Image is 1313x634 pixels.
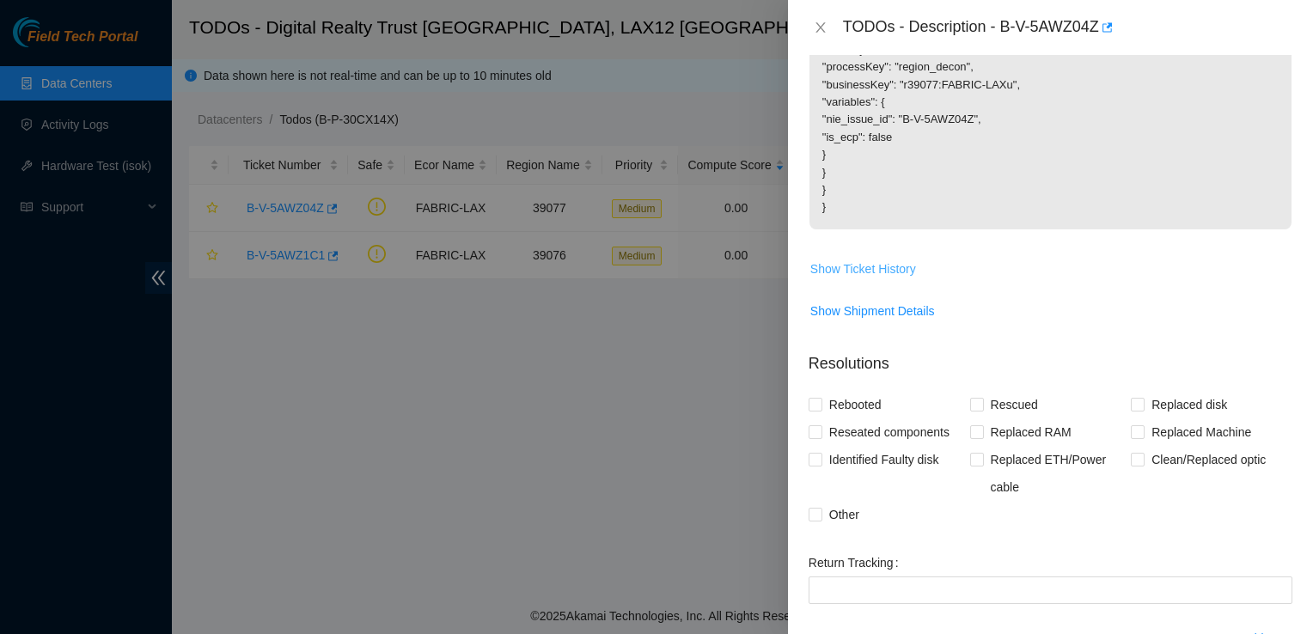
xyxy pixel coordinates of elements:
p: Resolutions [809,338,1292,375]
span: Replaced disk [1145,391,1234,418]
label: Return Tracking [809,549,906,576]
span: Rescued [984,391,1045,418]
span: Clean/Replaced optic [1145,446,1273,473]
span: close [814,21,827,34]
span: Other [822,501,866,528]
span: Replaced RAM [984,418,1078,446]
button: Show Shipment Details [809,297,936,325]
button: Close [809,20,833,36]
span: Replaced Machine [1145,418,1258,446]
span: Identified Faulty disk [822,446,946,473]
span: Reseated components [822,418,956,446]
span: Replaced ETH/Power cable [984,446,1132,501]
span: Show Ticket History [810,259,916,278]
button: Show Ticket History [809,255,917,283]
input: Return Tracking [809,576,1292,604]
span: Rebooted [822,391,889,418]
div: TODOs - Description - B-V-5AWZ04Z [843,14,1292,41]
span: Show Shipment Details [810,302,935,320]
